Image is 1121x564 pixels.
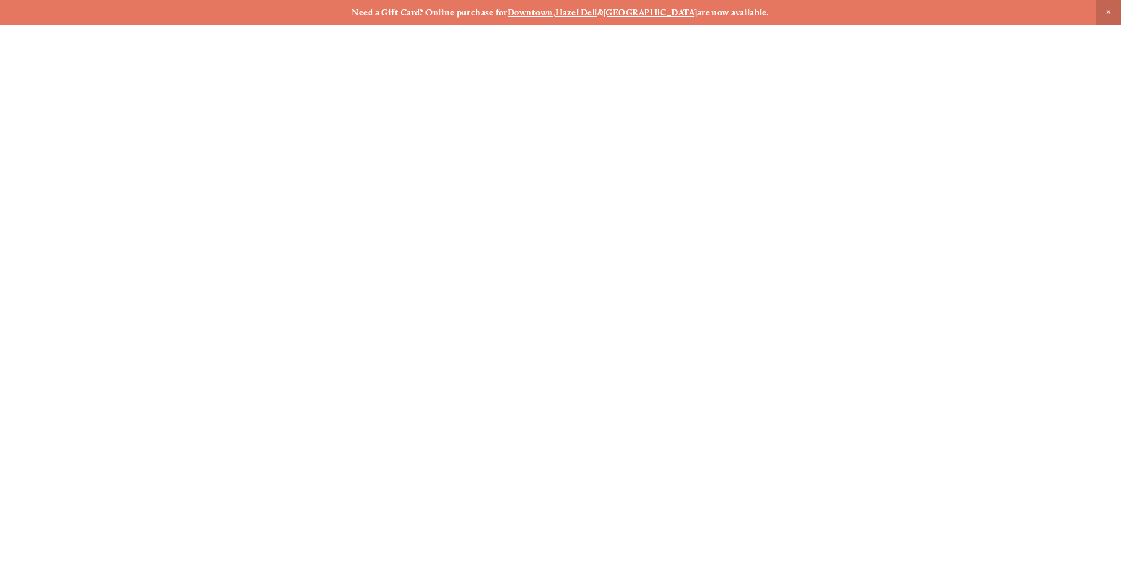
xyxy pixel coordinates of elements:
[508,7,553,18] a: Downtown
[553,7,555,18] strong: ,
[603,7,697,18] a: [GEOGRAPHIC_DATA]
[697,7,769,18] strong: are now available.
[597,7,603,18] strong: &
[352,7,508,18] strong: Need a Gift Card? Online purchase for
[555,7,597,18] a: Hazel Dell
